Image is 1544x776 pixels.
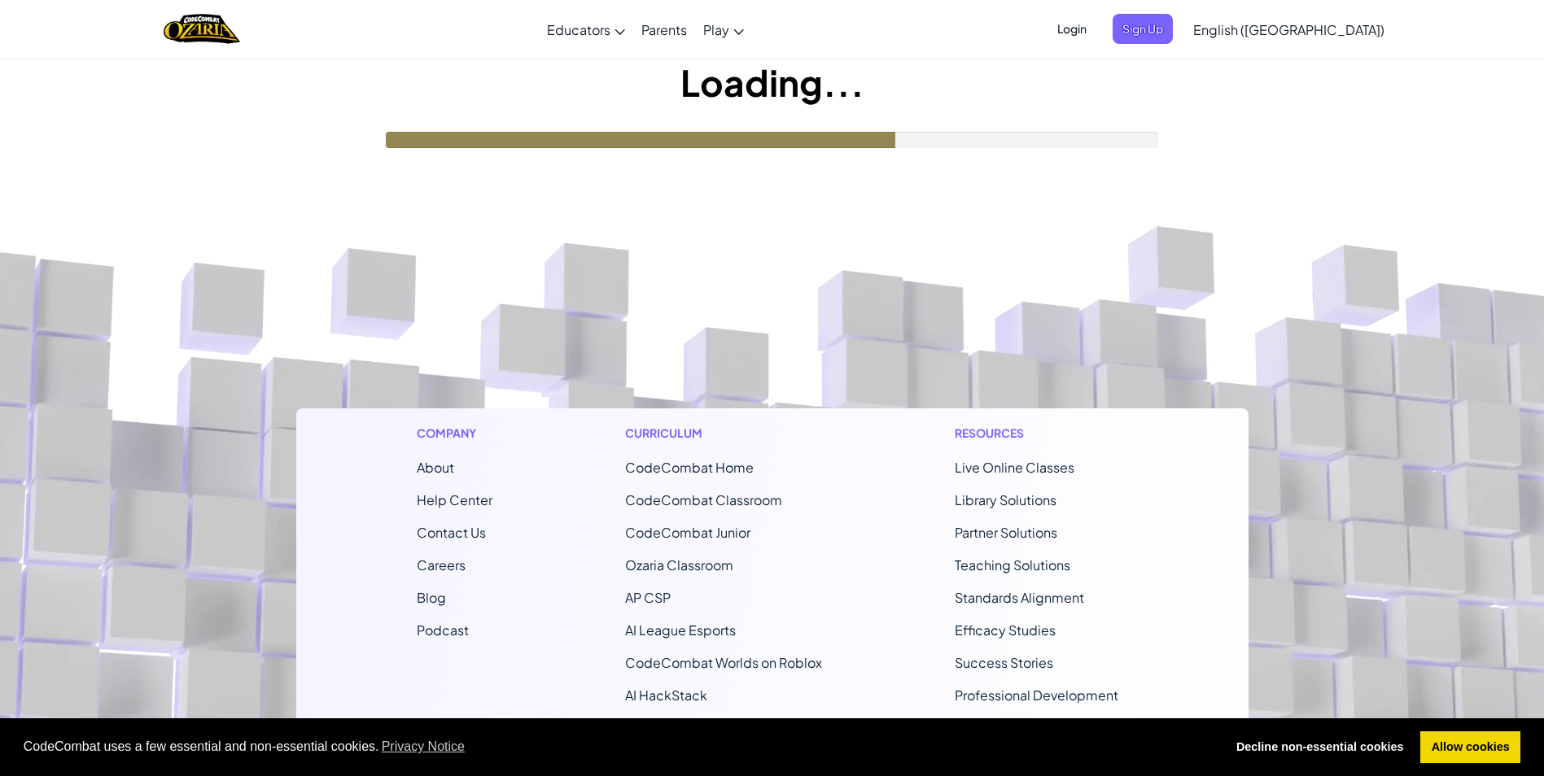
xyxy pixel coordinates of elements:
[625,425,822,442] h1: Curriculum
[625,589,671,606] a: AP CSP
[695,7,752,51] a: Play
[625,687,707,704] a: AI HackStack
[539,7,633,51] a: Educators
[379,735,468,759] a: learn more about cookies
[1185,7,1393,51] a: English ([GEOGRAPHIC_DATA])
[1048,14,1096,44] button: Login
[703,21,729,38] span: Play
[164,12,239,46] a: Ozaria by CodeCombat logo
[625,459,754,476] span: CodeCombat Home
[417,589,446,606] a: Blog
[625,621,736,639] a: AI League Esports
[417,459,454,476] a: About
[955,654,1053,671] a: Success Stories
[625,491,782,508] a: CodeCombat Classroom
[417,556,466,573] a: Careers
[955,556,1070,573] a: Teaching Solutions
[417,524,486,541] span: Contact Us
[417,491,492,508] a: Help Center
[417,621,469,639] a: Podcast
[1225,731,1415,764] a: deny cookies
[547,21,610,38] span: Educators
[955,621,1056,639] a: Efficacy Studies
[633,7,695,51] a: Parents
[625,524,750,541] a: CodeCombat Junior
[164,12,239,46] img: Home
[1193,21,1384,38] span: English ([GEOGRAPHIC_DATA])
[417,425,492,442] h1: Company
[1420,731,1520,764] a: allow cookies
[24,735,1213,759] span: CodeCombat uses a few essential and non-essential cookies.
[955,425,1128,442] h1: Resources
[955,524,1057,541] a: Partner Solutions
[1113,14,1173,44] button: Sign Up
[955,687,1118,704] a: Professional Development
[955,491,1056,508] a: Library Solutions
[955,459,1074,476] a: Live Online Classes
[955,589,1084,606] a: Standards Alignment
[625,556,733,573] a: Ozaria Classroom
[625,654,822,671] a: CodeCombat Worlds on Roblox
